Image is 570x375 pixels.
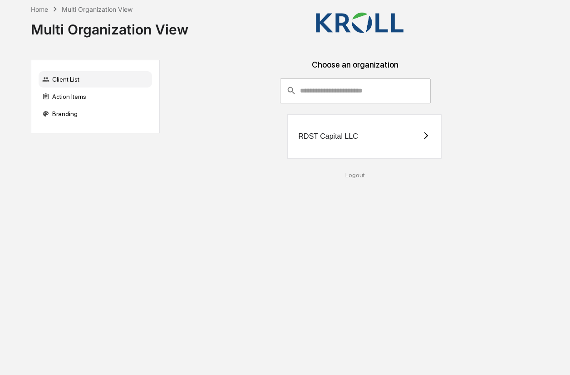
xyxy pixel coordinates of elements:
div: Branding [39,106,152,122]
div: Client List [39,71,152,88]
div: Logout [167,171,544,179]
img: Kroll [314,11,405,34]
div: consultant-dashboard__filter-organizations-search-bar [280,78,431,103]
div: Home [31,5,48,13]
div: RDST Capital LLC [299,132,358,141]
div: Choose an organization [167,60,544,78]
div: Multi Organization View [62,5,133,13]
div: Action Items [39,88,152,105]
div: Multi Organization View [31,14,188,38]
